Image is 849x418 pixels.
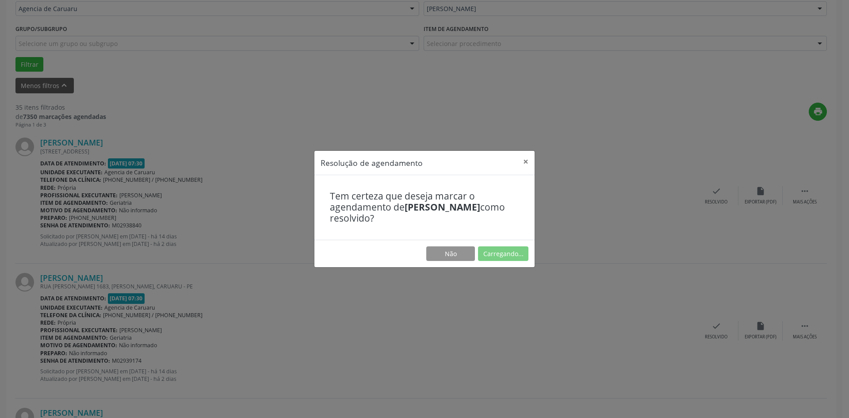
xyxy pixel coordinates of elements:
button: Não [426,246,475,261]
button: Carregando... [478,246,528,261]
h5: Resolução de agendamento [321,157,423,169]
h4: Tem certeza que deseja marcar o agendamento de como resolvido? [330,191,519,224]
b: [PERSON_NAME] [405,201,480,213]
button: Close [517,151,535,173]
